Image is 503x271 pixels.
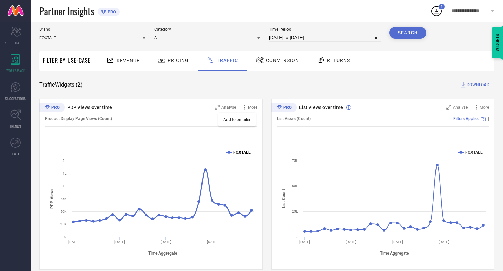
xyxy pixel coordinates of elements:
span: Filters Applied [453,116,480,121]
span: DOWNLOAD [467,81,489,88]
span: Product Display Page Views (Count) [45,116,112,121]
span: Analyse [221,105,236,110]
div: Premium [39,103,65,113]
span: SCORECARDS [5,40,26,46]
button: Search [389,27,426,39]
span: Brand [39,27,146,32]
text: [DATE] [439,240,449,244]
span: More [480,105,489,110]
text: [DATE] [207,240,218,244]
span: Conversion [266,57,299,63]
text: [DATE] [114,240,125,244]
span: TRENDS [10,124,21,129]
span: Pricing [168,57,189,63]
text: 1L [63,184,67,188]
tspan: PDP Views [50,189,54,209]
span: List Views (Count) [277,116,311,121]
span: Category [154,27,260,32]
span: 1 [441,4,443,9]
span: SUGGESTIONS [5,96,26,101]
span: Filter By Use-Case [43,56,91,64]
tspan: List Count [281,189,286,208]
text: 25L [292,210,298,214]
input: Select time period [269,34,381,42]
text: 25K [60,222,67,226]
text: 0 [64,235,66,239]
span: List Views over time [299,105,343,110]
text: 2L [63,159,67,163]
text: 50L [292,184,298,188]
text: 75L [292,159,298,163]
svg: Zoom [446,105,451,110]
text: 1L [63,171,67,175]
span: Partner Insights [39,4,94,18]
tspan: Time Aggregate [148,251,177,256]
span: PRO [106,9,116,14]
span: Traffic Widgets ( 2 ) [39,81,83,88]
span: | [488,116,489,121]
span: Time Period [269,27,381,32]
span: PDP Views over time [67,105,112,110]
svg: Zoom [215,105,220,110]
text: [DATE] [299,240,310,244]
text: [DATE] [161,240,171,244]
span: Analyse [453,105,468,110]
text: FOXTALE [233,150,251,155]
span: Revenue [116,58,140,63]
text: 75K [60,197,67,201]
text: FOXTALE [465,150,483,155]
text: [DATE] [68,240,79,244]
div: Premium [271,103,297,113]
span: FWD [12,151,19,156]
span: Returns [327,57,350,63]
text: 50K [60,210,67,214]
text: [DATE] [346,240,356,244]
text: [DATE] [392,240,403,244]
span: Add to emailer [223,117,250,122]
text: 0 [296,235,298,239]
div: Open download list [430,5,443,17]
tspan: Time Aggregate [380,251,409,256]
span: WORKSPACE [6,68,25,73]
span: Traffic [217,57,238,63]
span: | [256,116,257,121]
span: More [248,105,257,110]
